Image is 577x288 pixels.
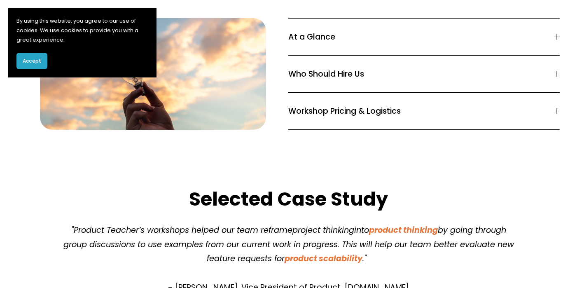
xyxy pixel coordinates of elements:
em: product scalability [285,253,362,264]
p: By using this website, you agree to our use of cookies. We use cookies to provide you with a grea... [16,16,148,44]
em: into [354,225,369,236]
button: Who Should Hire Us [288,56,560,92]
strong: Selected Case Study [189,185,388,212]
em: ." [362,253,367,264]
em: product thinking [369,225,438,236]
button: Workshop Pricing & Logistics [288,93,560,129]
em: project thinking [292,225,354,236]
span: Who Should Hire Us [288,68,554,80]
span: At a Glance [288,31,554,43]
span: Accept [23,57,41,65]
em: by going through group discussions to use examples from our current work in progress. This will h... [63,225,516,265]
em: "Product Teacher’s workshops helped our team reframe [71,225,292,236]
button: Accept [16,53,47,69]
section: Cookie banner [8,8,157,77]
button: At a Glance [288,19,560,55]
span: Workshop Pricing & Logistics [288,105,554,117]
